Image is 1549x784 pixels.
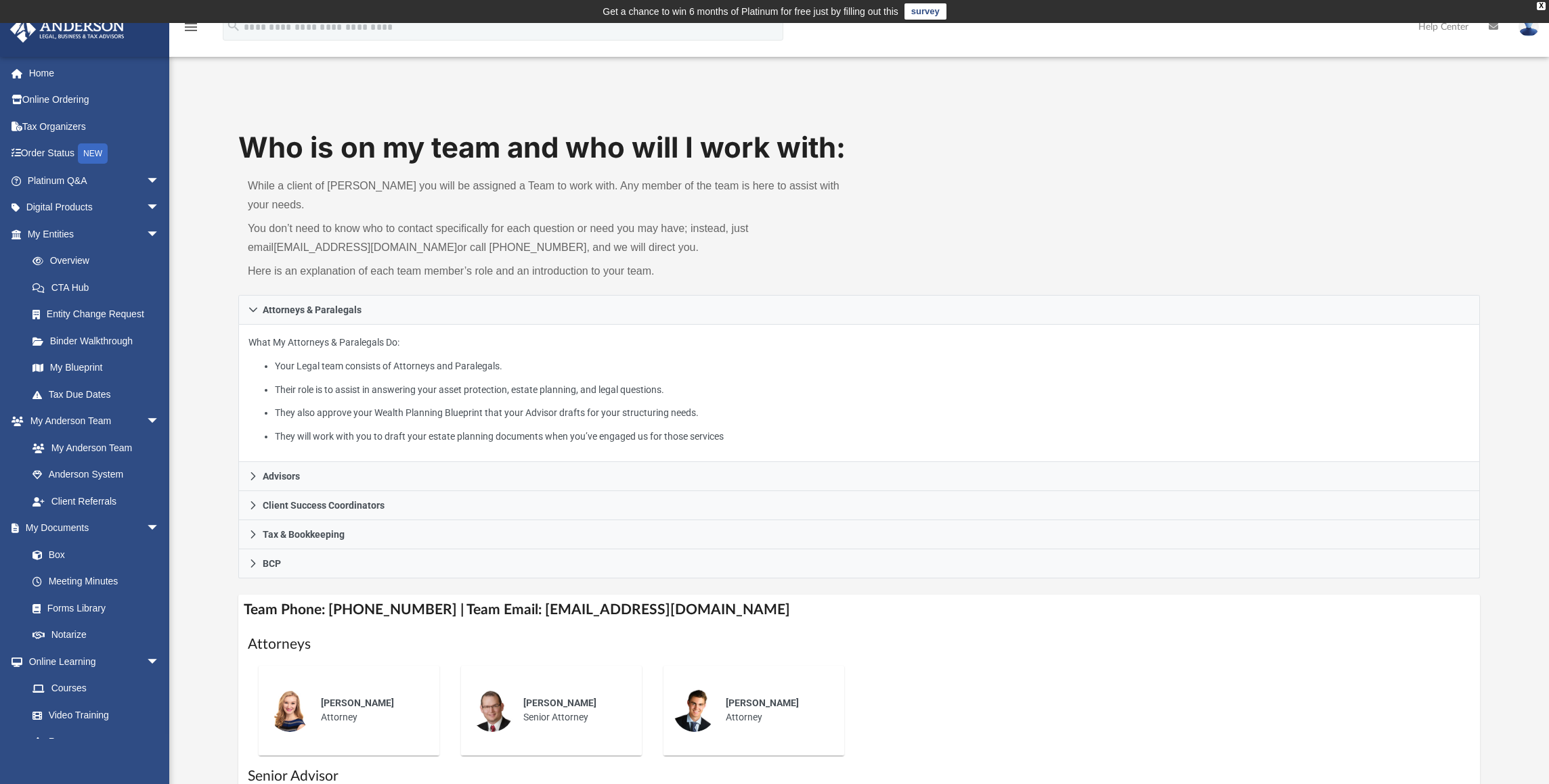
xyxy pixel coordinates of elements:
[514,687,632,734] div: Senior Attorney
[19,274,180,301] a: CTA Hub
[238,295,1480,325] a: Attorneys & Paralegals
[248,262,850,281] p: Here is an explanation of each team member’s role and an introduction to your team.
[146,515,173,543] span: arrow_drop_down
[9,408,173,435] a: My Anderson Teamarrow_drop_down
[248,635,1470,654] h1: Attorneys
[19,622,173,649] a: Notarize
[1519,17,1539,37] img: User Pic
[226,18,241,33] i: search
[19,488,173,515] a: Client Referrals
[6,16,129,43] img: Anderson Advisors Platinum Portal
[248,334,1470,444] p: What My Attorneys & Paralegals Do:
[726,697,799,708] span: [PERSON_NAME]
[238,491,1480,520] a: Client Success Coordinators
[263,530,345,539] span: Tax & Bookkeeping
[19,729,173,756] a: Resources
[146,221,173,248] span: arrow_drop_down
[19,568,173,595] a: Meeting Minutes
[9,140,180,168] a: Order StatusNEW
[146,648,173,676] span: arrow_drop_down
[238,325,1480,462] div: Attorneys & Paralegals
[19,434,167,461] a: My Anderson Team
[321,697,394,708] span: [PERSON_NAME]
[19,541,167,568] a: Box
[19,595,167,622] a: Forms Library
[19,701,167,729] a: Video Training
[9,194,180,221] a: Digital Productsarrow_drop_down
[673,689,716,732] img: thumbnail
[9,221,180,248] a: My Entitiesarrow_drop_down
[19,675,173,702] a: Courses
[1537,2,1546,10] div: close
[19,381,180,408] a: Tax Due Dates
[183,26,199,35] a: menu
[19,354,173,382] a: My Blueprint
[274,241,457,253] a: [EMAIL_ADDRESS][DOMAIN_NAME]
[904,3,946,20] a: survey
[9,648,173,675] a: Online Learningarrow_drop_down
[523,697,596,708] span: [PERSON_NAME]
[78,143,108,164] div: NEW
[238,128,1480,168] h1: Who is on my team and who will I work with:
[9,113,180,140] a: Tax Organizers
[275,358,1470,375] li: Your Legal team consists of Attorneys and Paralegals.
[275,405,1470,421] li: They also approve your Wealth Planning Blueprint that your Advisor drafts for your structuring ne...
[19,248,180,275] a: Overview
[603,3,898,20] div: Get a chance to win 6 months of Platinum for free just by filling out this
[238,595,1480,625] h4: Team Phone: [PHONE_NUMBER] | Team Email: [EMAIL_ADDRESS][DOMAIN_NAME]
[9,167,180,194] a: Platinum Q&Aarrow_drop_down
[19,301,180,328] a: Entity Change Request
[19,461,173,488] a: Anderson System
[248,219,850,257] p: You don’t need to know who to contact specifically for each question or need you may have; instea...
[716,687,835,734] div: Attorney
[471,689,514,732] img: thumbnail
[268,689,311,732] img: thumbnail
[248,177,850,214] p: While a client of [PERSON_NAME] you will be assigned a Team to work with. Any member of the team ...
[238,549,1480,578] a: BCP
[183,19,199,35] i: menu
[146,167,173,195] span: arrow_drop_down
[275,382,1470,398] li: Their role is to assist in answering your asset protection, estate planning, and legal questions.
[238,520,1480,549] a: Tax & Bookkeeping
[9,87,180,114] a: Online Ordering
[275,428,1470,445] li: They will work with you to draft your estate planning documents when you’ve engaged us for those ...
[263,471,300,481] span: Advisors
[263,559,281,568] span: BCP
[263,501,385,510] span: Client Success Coordinators
[311,687,430,734] div: Attorney
[146,194,173,222] span: arrow_drop_down
[238,462,1480,491] a: Advisors
[19,327,180,354] a: Binder Walkthrough
[9,60,180,87] a: Home
[146,408,173,436] span: arrow_drop_down
[9,515,173,542] a: My Documentsarrow_drop_down
[263,305,362,315] span: Attorneys & Paralegals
